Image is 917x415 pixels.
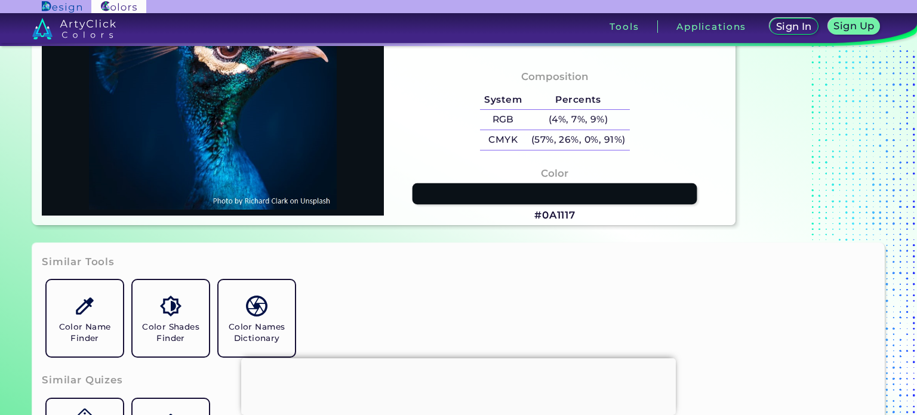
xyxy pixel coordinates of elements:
[32,18,116,39] img: logo_artyclick_colors_white.svg
[527,110,630,130] h5: (4%, 7%, 9%)
[74,296,95,316] img: icon_color_name_finder.svg
[777,22,810,31] h5: Sign In
[676,22,746,31] h3: Applications
[128,275,214,361] a: Color Shades Finder
[527,130,630,150] h5: (57%, 26%, 0%, 91%)
[51,321,118,344] h5: Color Name Finder
[42,1,82,13] img: ArtyClick Design logo
[214,275,300,361] a: Color Names Dictionary
[835,21,872,30] h5: Sign Up
[42,373,123,388] h3: Similar Quizes
[610,22,639,31] h3: Tools
[527,90,630,110] h5: Percents
[772,19,816,34] a: Sign In
[223,321,290,344] h5: Color Names Dictionary
[480,110,527,130] h5: RGB
[160,296,181,316] img: icon_color_shades.svg
[42,275,128,361] a: Color Name Finder
[480,90,527,110] h5: System
[541,165,568,182] h4: Color
[241,358,676,412] iframe: Advertisement
[830,19,878,34] a: Sign Up
[137,321,204,344] h5: Color Shades Finder
[534,208,576,223] h3: #0A1117
[480,130,527,150] h5: CMYK
[246,296,267,316] img: icon_color_names_dictionary.svg
[521,68,589,85] h4: Composition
